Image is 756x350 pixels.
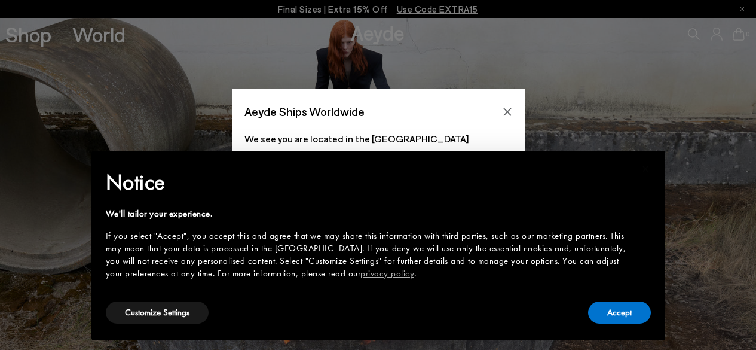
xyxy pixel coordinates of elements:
[244,132,512,146] p: We see you are located in the [GEOGRAPHIC_DATA]
[588,302,651,324] button: Accept
[106,230,632,280] div: If you select "Accept", you accept this and agree that we may share this information with third p...
[106,302,209,324] button: Customize Settings
[642,159,650,178] span: ×
[632,154,660,183] button: Close this notice
[360,267,414,279] a: privacy policy
[106,167,632,198] h2: Notice
[106,208,632,220] div: We'll tailor your experience.
[498,103,516,121] button: Close
[244,101,365,122] span: Aeyde Ships Worldwide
